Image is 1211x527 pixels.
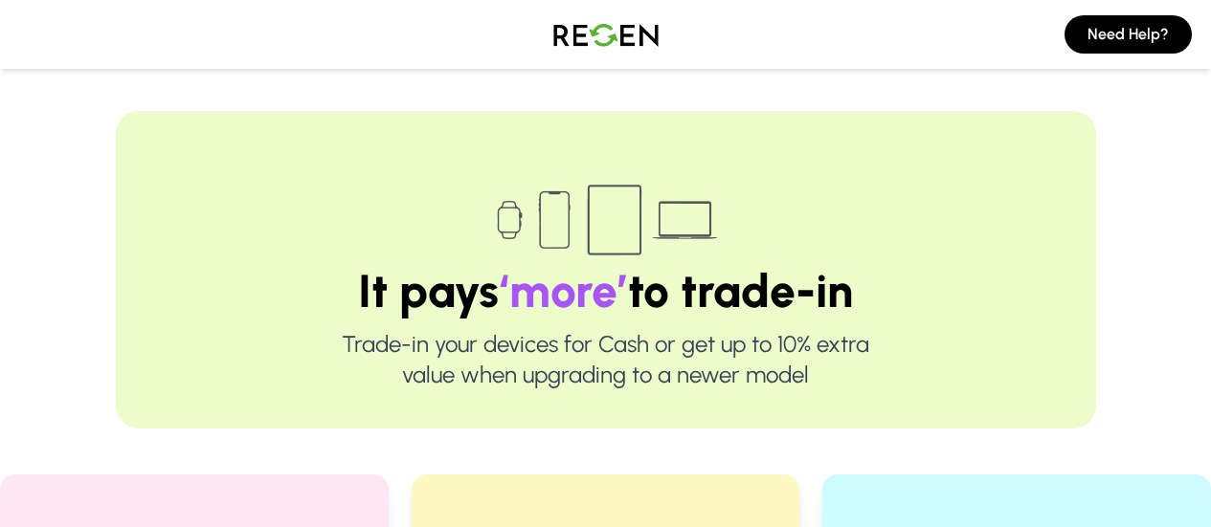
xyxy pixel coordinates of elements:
h1: It pays to trade-in [177,268,1035,314]
span: ‘more’ [499,263,628,318]
button: Need Help? [1065,15,1192,54]
img: Logo [539,8,673,61]
img: Trade-in devices [486,172,726,268]
p: Trade-in your devices for Cash or get up to 10% extra value when upgrading to a newer model [177,329,1035,390]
